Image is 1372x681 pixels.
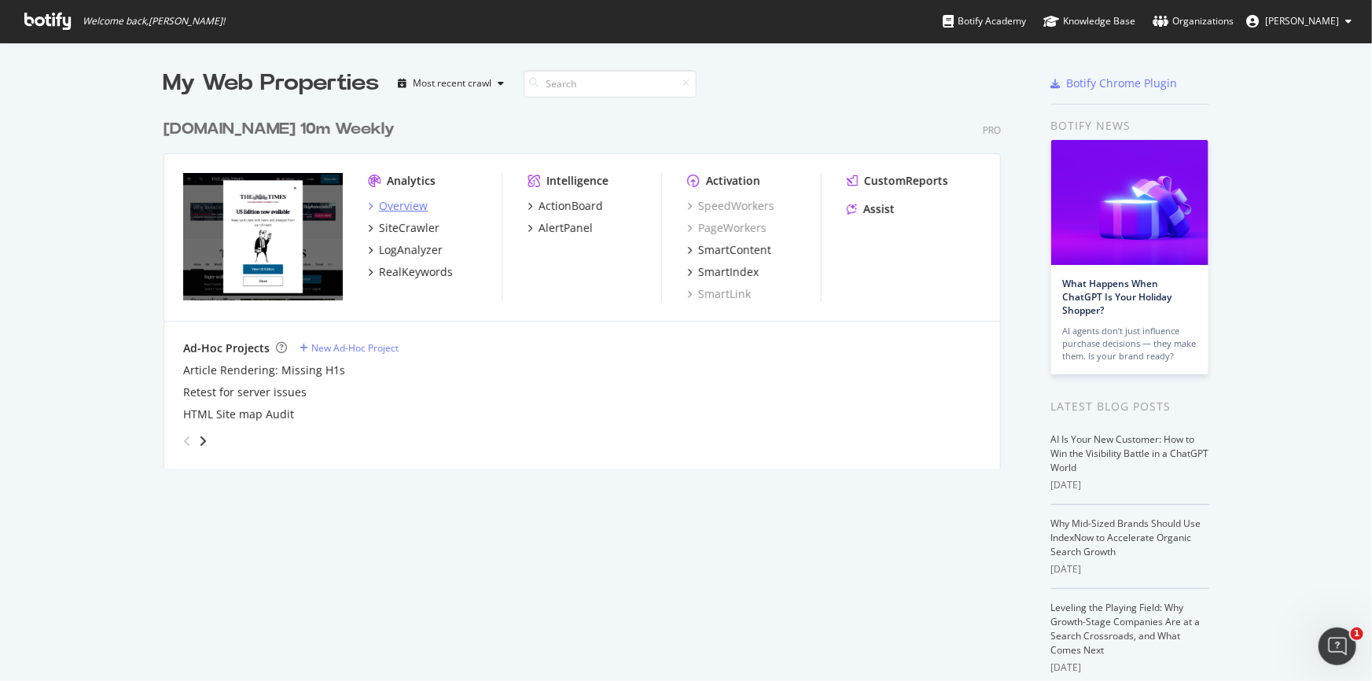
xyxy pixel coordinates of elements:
a: Article Rendering: Missing H1s [183,363,345,378]
a: SmartIndex [687,264,759,280]
div: New Ad-Hoc Project [311,341,399,355]
a: New Ad-Hoc Project [300,341,399,355]
div: [DATE] [1051,478,1209,492]
div: AI agents don’t just influence purchase decisions — they make them. Is your brand ready? [1063,325,1197,363]
div: Knowledge Base [1043,13,1135,29]
div: SmartIndex [698,264,759,280]
a: LogAnalyzer [368,242,443,258]
a: Overview [368,198,428,214]
div: SmartContent [698,242,771,258]
button: [PERSON_NAME] [1234,9,1364,34]
div: SiteCrawler [379,220,440,236]
div: Intelligence [546,173,609,189]
input: Search [524,70,697,98]
a: AlertPanel [528,220,593,236]
div: Ad-Hoc Projects [183,340,270,356]
a: ActionBoard [528,198,603,214]
a: Assist [847,201,895,217]
a: SpeedWorkers [687,198,774,214]
a: Retest for server issues [183,385,307,400]
a: SmartContent [687,242,771,258]
img: www.TheTimes.co.uk [183,173,343,300]
button: Most recent crawl [392,71,511,96]
div: Botify news [1051,117,1209,134]
div: AlertPanel [539,220,593,236]
a: Leveling the Playing Field: Why Growth-Stage Companies Are at a Search Crossroads, and What Comes... [1051,601,1201,657]
div: angle-right [197,433,208,449]
div: ActionBoard [539,198,603,214]
div: Botify Academy [943,13,1026,29]
div: [DATE] [1051,562,1209,576]
div: Assist [863,201,895,217]
a: SiteCrawler [368,220,440,236]
a: PageWorkers [687,220,767,236]
span: Karina Kumykova [1265,14,1339,28]
a: What Happens When ChatGPT Is Your Holiday Shopper? [1063,277,1172,317]
div: angle-left [177,429,197,454]
a: RealKeywords [368,264,453,280]
a: SmartLink [687,286,751,302]
a: Why Mid-Sized Brands Should Use IndexNow to Accelerate Organic Search Growth [1051,517,1201,558]
div: My Web Properties [164,68,380,99]
iframe: Intercom live chat [1319,628,1356,665]
div: Pro [983,123,1001,137]
a: CustomReports [847,173,948,189]
span: 1 [1351,628,1363,640]
div: Activation [706,173,760,189]
div: Botify Chrome Plugin [1067,75,1178,91]
div: Latest Blog Posts [1051,398,1209,415]
div: [DOMAIN_NAME] 10m Weekly [164,118,395,141]
div: CustomReports [864,173,948,189]
div: LogAnalyzer [379,242,443,258]
div: Most recent crawl [414,79,492,88]
div: [DATE] [1051,661,1209,675]
div: grid [164,99,1013,469]
a: Botify Chrome Plugin [1051,75,1178,91]
span: Welcome back, [PERSON_NAME] ! [83,15,225,28]
div: Analytics [387,173,436,189]
a: [DOMAIN_NAME] 10m Weekly [164,118,401,141]
a: AI Is Your New Customer: How to Win the Visibility Battle in a ChatGPT World [1051,433,1209,474]
a: HTML Site map Audit [183,407,294,422]
div: Overview [379,198,428,214]
div: RealKeywords [379,264,453,280]
img: What Happens When ChatGPT Is Your Holiday Shopper? [1051,140,1208,265]
div: Organizations [1153,13,1234,29]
